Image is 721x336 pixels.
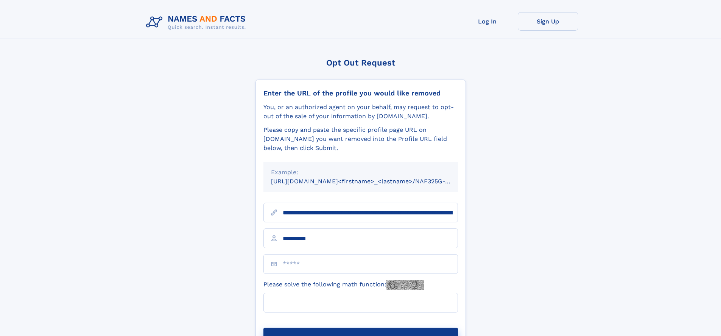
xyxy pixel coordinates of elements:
small: [URL][DOMAIN_NAME]<firstname>_<lastname>/NAF325G-xxxxxxxx [271,178,472,185]
div: Example: [271,168,450,177]
img: Logo Names and Facts [143,12,252,33]
a: Log In [457,12,518,31]
label: Please solve the following math function: [263,280,424,290]
div: Opt Out Request [255,58,466,67]
a: Sign Up [518,12,578,31]
div: Please copy and paste the specific profile page URL on [DOMAIN_NAME] you want removed into the Pr... [263,125,458,153]
div: You, or an authorized agent on your behalf, may request to opt-out of the sale of your informatio... [263,103,458,121]
div: Enter the URL of the profile you would like removed [263,89,458,97]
